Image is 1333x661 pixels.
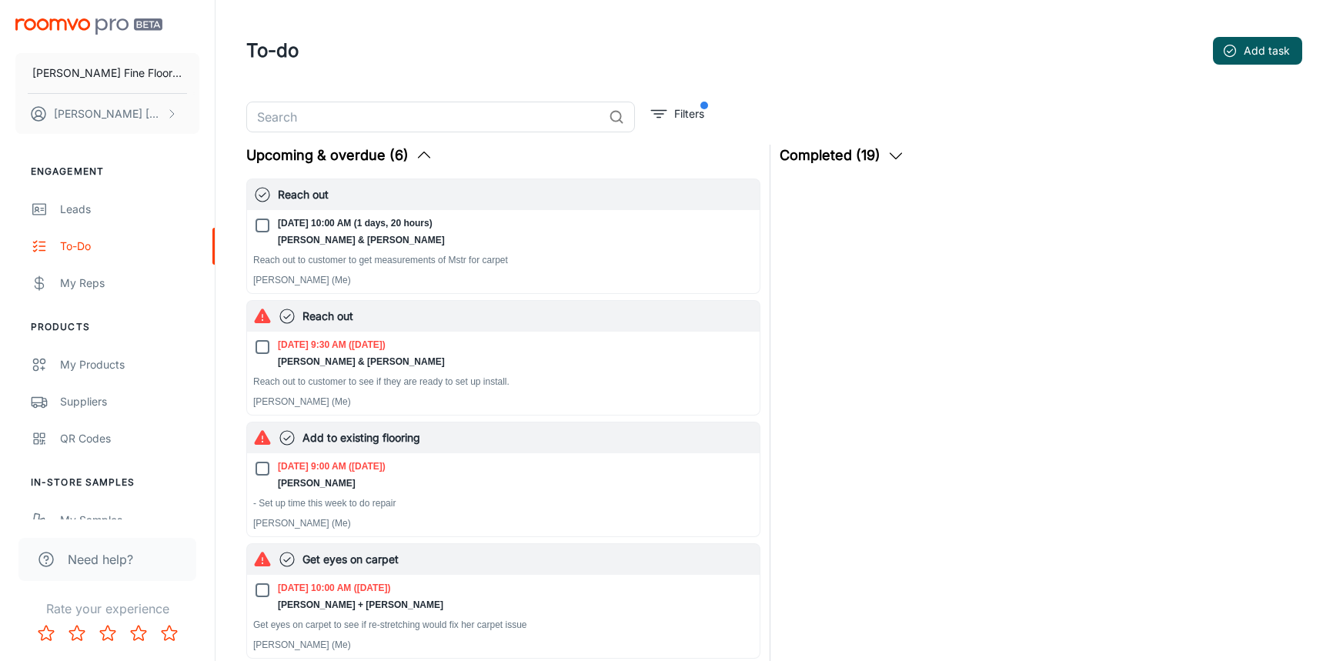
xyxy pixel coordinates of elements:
p: [DATE] 10:00 AM ([DATE]) [278,581,443,595]
div: My Reps [60,275,199,292]
button: Rate 2 star [62,618,92,649]
button: [PERSON_NAME] [PERSON_NAME] [15,94,199,134]
button: Completed (19) [780,145,905,166]
p: [PERSON_NAME] [278,476,386,490]
button: Upcoming & overdue (6) [246,145,433,166]
p: - Set up time this week to do repair [253,496,753,510]
p: [PERSON_NAME] [PERSON_NAME] [54,105,162,122]
p: Rate your experience [12,599,202,618]
p: Reach out to customer to see if they are ready to set up install. [253,375,753,389]
p: [PERSON_NAME] (Me) [253,395,753,409]
div: My Products [60,356,199,373]
input: Search [246,102,603,132]
p: [PERSON_NAME] & [PERSON_NAME] [278,355,445,369]
h6: Reach out [302,308,753,325]
button: Rate 5 star [154,618,185,649]
button: Rate 1 star [31,618,62,649]
div: Suppliers [60,393,199,410]
button: [PERSON_NAME] Fine Floors, Inc [15,53,199,93]
div: Leads [60,201,199,218]
button: Add to existing flooring[DATE] 9:00 AM ([DATE])[PERSON_NAME]- Set up time this week to do repair[... [247,422,760,536]
div: My Samples [60,512,199,529]
button: Rate 3 star [92,618,123,649]
button: filter [647,102,708,126]
div: QR Codes [60,430,199,447]
p: [PERSON_NAME] (Me) [253,516,753,530]
p: [PERSON_NAME] & [PERSON_NAME] [278,233,445,247]
p: [PERSON_NAME] + [PERSON_NAME] [278,598,443,612]
h6: Reach out [278,186,753,203]
span: Need help? [68,550,133,569]
p: [DATE] 9:00 AM ([DATE]) [278,459,386,473]
button: Get eyes on carpet[DATE] 10:00 AM ([DATE])[PERSON_NAME] + [PERSON_NAME]Get eyes on carpet to see ... [247,544,760,658]
p: [DATE] 9:30 AM ([DATE]) [278,338,445,352]
img: Roomvo PRO Beta [15,18,162,35]
h6: Get eyes on carpet [302,551,753,568]
p: [PERSON_NAME] (Me) [253,273,753,287]
p: Reach out to customer to get measurements of Mstr for carpet [253,253,753,267]
button: Add task [1213,37,1302,65]
button: Reach out[DATE] 10:00 AM (1 days, 20 hours)[PERSON_NAME] & [PERSON_NAME]Reach out to customer to ... [247,179,760,293]
button: Rate 4 star [123,618,154,649]
button: Reach out[DATE] 9:30 AM ([DATE])[PERSON_NAME] & [PERSON_NAME]Reach out to customer to see if they... [247,301,760,415]
p: Filters [674,105,704,122]
h1: To-do [246,37,299,65]
p: [PERSON_NAME] (Me) [253,638,753,652]
div: To-do [60,238,199,255]
p: Get eyes on carpet to see if re-stretching would fix her carpet issue [253,618,753,632]
h6: Add to existing flooring [302,429,753,446]
p: [PERSON_NAME] Fine Floors, Inc [32,65,182,82]
p: [DATE] 10:00 AM (1 days, 20 hours) [278,216,445,230]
